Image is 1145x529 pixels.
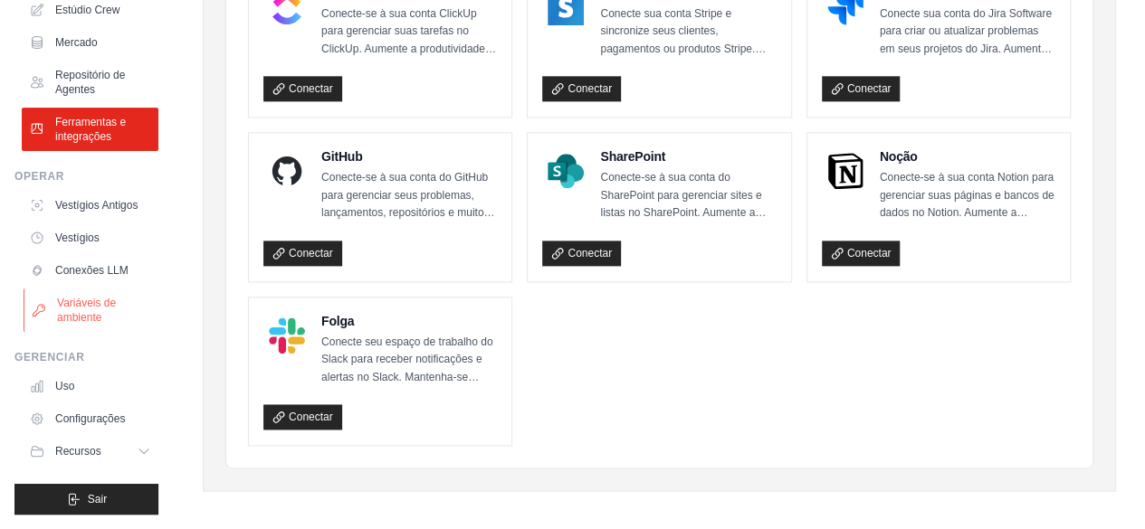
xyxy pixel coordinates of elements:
[847,82,892,95] font: Conectar
[321,149,362,164] font: GitHub
[55,116,126,143] font: Ferramentas e integrações
[289,411,333,423] font: Conectar
[22,108,158,151] a: Ferramentas e integrações
[269,317,305,354] img: Logotipo do Slack
[22,28,158,57] a: Mercado
[22,256,158,285] a: Conexões LLM
[880,7,1052,267] font: Conecte sua conta do Jira Software para criar ou atualizar problemas em seus projetos do Jira. Au...
[14,351,84,364] font: Gerenciar
[14,170,64,183] font: Operar
[55,445,101,458] font: Recursos
[55,380,74,392] font: Uso
[827,153,864,189] img: Logotipo da Notion
[600,171,772,430] font: Conecte-se à sua conta do SharePoint para gerenciar sites e listas no SharePoint. Aumente a produ...
[289,247,333,260] font: Conectar
[55,199,138,212] font: Vestígios Antigos
[600,7,769,250] font: Conecte sua conta Stripe e sincronize seus clientes, pagamentos ou produtos Stripe. Expanda seus ...
[321,171,496,466] font: Conecte-se à sua conta do GitHub para gerenciar seus problemas, lançamentos, repositórios e muito...
[568,247,612,260] font: Conectar
[55,264,129,277] font: Conexões LLM
[22,404,158,433] a: Configurações
[880,171,1054,395] font: Conecte-se à sua conta Notion para gerenciar suas páginas e bancos de dados no Notion. Aumente a ...
[14,484,158,515] button: Sair
[22,223,158,252] a: Vestígios
[600,149,665,164] font: SharePoint
[289,82,333,95] font: Conectar
[88,493,107,505] font: Sair
[55,412,125,425] font: Configurações
[22,437,158,466] button: Recursos
[22,372,158,401] a: Uso
[55,69,125,96] font: Repositório de Agentes
[24,288,160,332] a: Variáveis ​​de ambiente
[22,191,158,220] a: Vestígios Antigos
[22,61,158,104] a: Repositório de Agentes
[568,82,612,95] font: Conectar
[321,7,496,231] font: Conecte-se à sua conta ClickUp para gerenciar suas tarefas no ClickUp. Aumente a produtividade da...
[55,36,98,49] font: Mercado
[57,297,116,324] font: Variáveis ​​de ambiente
[55,4,119,16] font: Estúdio Crew
[847,247,892,260] font: Conectar
[55,231,100,244] font: Vestígios
[269,153,305,189] img: Logotipo do GitHub
[880,149,918,164] font: Noção
[548,153,584,189] img: Logotipo do SharePoint
[321,314,354,328] font: Folga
